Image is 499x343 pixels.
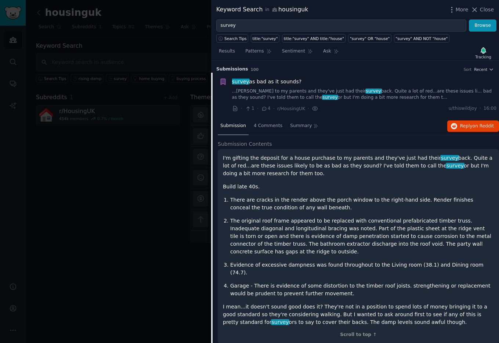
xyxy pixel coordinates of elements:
[440,155,459,161] span: survey
[282,34,346,43] a: title:"survey" AND title:"house"
[277,106,305,111] span: r/HousingUK
[475,54,491,59] div: Tracking
[447,120,499,132] button: Replyon Reddit
[218,140,272,148] span: Submission Contents
[449,105,477,112] span: u/thiswildjoy
[216,66,248,73] span: Submission s
[471,6,494,14] button: Close
[261,105,270,112] span: 4
[241,105,242,112] span: ·
[464,67,472,72] div: Sort
[251,34,279,43] a: title:"survey"
[224,36,247,41] span: Search Tips
[219,48,235,55] span: Results
[350,36,390,41] div: "survey" OR "house"
[223,183,494,191] p: Build late 40s.
[308,105,309,112] span: ·
[448,6,469,14] button: More
[216,5,308,14] div: Keyword Search housinguk
[232,78,302,86] a: surveyas bad as it sounds?
[232,78,302,86] span: as bad as it sounds?
[348,34,391,43] a: "survey" OR "house"
[245,105,254,112] span: 1
[474,67,487,72] span: Recent
[395,36,448,41] div: "survey" AND NOT "house"
[484,105,496,112] span: 16:00
[245,48,264,55] span: Patterns
[230,282,494,297] p: Garage - There is evidence of some distortion to the timber roof joists. strengthening or replace...
[230,261,494,277] p: Evidence of excessive dampness was found throughout to the Living room (38.1) and Dining room (74...
[279,46,315,61] a: Sentiment
[273,105,275,112] span: ·
[473,45,494,61] button: Tracking
[230,196,494,212] p: There are cracks in the render above the porch window to the right-hand side. Render finishes con...
[290,123,312,129] span: Summary
[251,67,259,72] span: 100
[474,67,494,72] button: Recent
[469,19,496,32] button: Browse
[265,7,269,13] span: in
[446,163,464,169] span: survey
[220,123,246,129] span: Submission
[223,332,494,338] div: Scroll to top ↑
[257,105,258,112] span: ·
[321,46,341,61] a: Ask
[230,217,494,256] p: The original roof frame appeared to be replaced with conventional prefabricated timber truss. Ina...
[480,105,481,112] span: ·
[216,46,238,61] a: Results
[223,154,494,177] p: I'm gifting the deposit for a house purchase to my parents and they've just had their back. Quite...
[271,319,290,325] span: survey
[232,88,497,101] a: ...[PERSON_NAME] to my parents and they've just had theirsurveyback. Quite a lot of red...are the...
[284,36,344,41] div: title:"survey" AND title:"house"
[216,19,466,32] input: Try a keyword related to your business
[460,123,494,130] span: Reply
[231,79,250,84] span: survey
[243,46,274,61] a: Patterns
[456,6,469,14] span: More
[480,6,494,14] span: Close
[394,34,449,43] a: "survey" AND NOT "house"
[282,48,305,55] span: Sentiment
[223,303,494,326] p: I mean...it doesn't sound good does it? They're not in a position to spend lots of money bringing...
[473,123,494,129] span: on Reddit
[254,123,282,129] span: 4 Comments
[322,95,339,100] span: survey
[253,36,278,41] div: title:"survey"
[216,34,248,43] button: Search Tips
[365,89,382,94] span: survey
[323,48,331,55] span: Ask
